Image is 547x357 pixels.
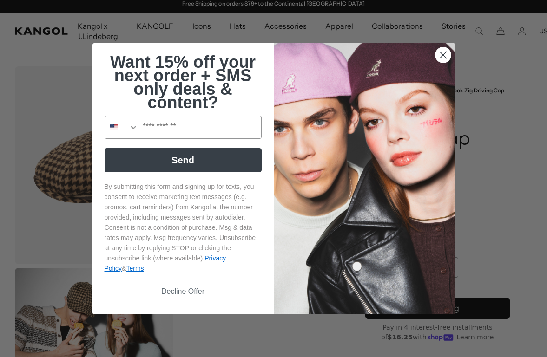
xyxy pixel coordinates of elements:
img: 4fd34567-b031-494e-b820-426212470989.jpeg [274,43,455,314]
span: Want 15% off your next order + SMS only deals & content? [110,52,256,112]
button: Search Countries [105,116,138,138]
img: United States [110,123,118,131]
button: Send [105,148,262,172]
input: Phone Number [138,116,261,138]
button: Decline Offer [105,283,262,300]
p: By submitting this form and signing up for texts, you consent to receive marketing text messages ... [105,182,262,273]
button: Close dialog [435,47,451,63]
a: Terms [126,265,144,272]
